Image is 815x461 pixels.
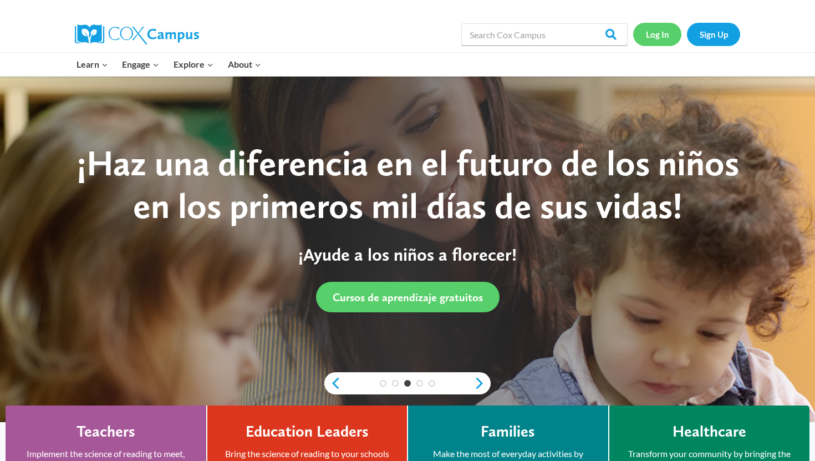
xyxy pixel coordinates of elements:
[77,422,135,441] h4: Teachers
[61,142,754,227] div: ¡Haz una diferencia en el futuro de los niños en los primeros mil días de sus vidas!
[69,53,268,76] nav: Primary Navigation
[481,422,535,441] h4: Families
[324,372,491,394] div: content slider buttons
[687,23,740,45] a: Sign Up
[633,23,681,45] a: Log In
[380,380,386,387] a: 1
[392,380,399,387] a: 2
[316,282,500,312] a: Cursos de aprendizaje gratuitos
[333,291,483,304] span: Cursos de aprendizaje gratuitos
[61,244,754,265] p: ¡Ayude a los niños a florecer!
[75,24,199,44] img: Cox Campus
[474,377,491,390] a: next
[461,23,628,45] input: Search Cox Campus
[404,380,411,387] a: 3
[166,53,221,76] button: Child menu of Explore
[69,53,115,76] button: Child menu of Learn
[324,377,341,390] a: previous
[221,53,268,76] button: Child menu of About
[416,380,423,387] a: 4
[429,380,435,387] a: 5
[633,23,740,45] nav: Secondary Navigation
[115,53,167,76] button: Child menu of Engage
[673,422,746,441] h4: Healthcare
[246,422,369,441] h4: Education Leaders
